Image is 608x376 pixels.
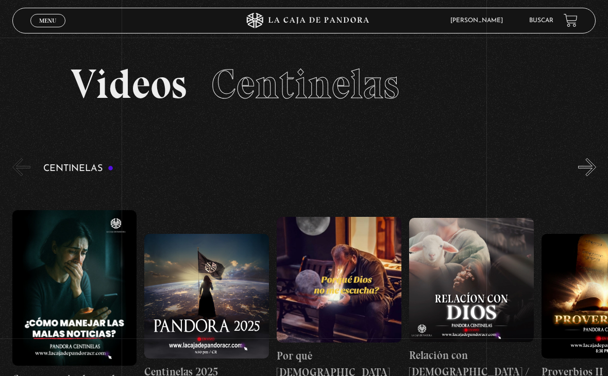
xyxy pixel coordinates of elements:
[39,18,56,24] span: Menu
[564,13,578,27] a: View your shopping cart
[36,26,60,33] span: Cerrar
[445,18,513,24] span: [PERSON_NAME]
[211,59,399,109] span: Centinelas
[12,158,30,176] button: Previous
[578,158,596,176] button: Next
[71,63,537,105] h2: Videos
[43,164,114,174] h3: Centinelas
[529,18,553,24] a: Buscar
